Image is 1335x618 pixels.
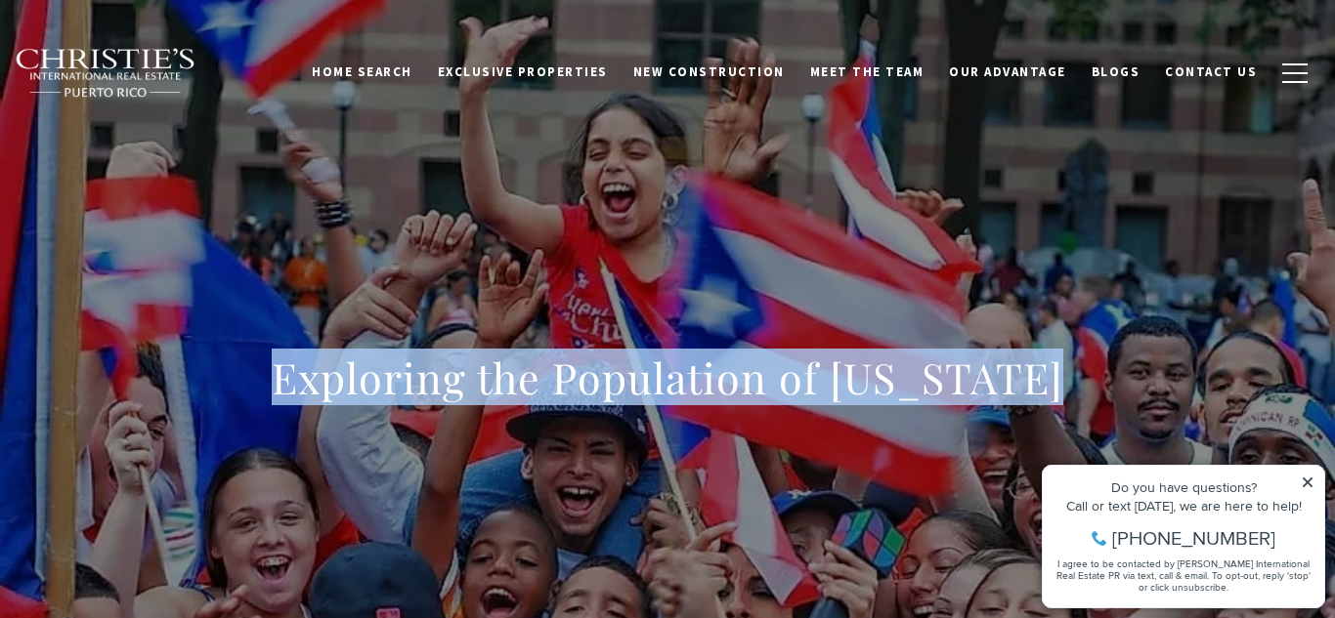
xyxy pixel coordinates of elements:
[299,54,425,91] a: Home Search
[15,48,196,99] img: Christie's International Real Estate black text logo
[949,63,1066,80] span: Our Advantage
[24,120,279,157] span: I agree to be contacted by [PERSON_NAME] International Real Estate PR via text, call & email. To ...
[1092,63,1141,80] span: Blogs
[797,54,937,91] a: Meet the Team
[21,62,282,76] div: Call or text [DATE], we are here to help!
[1079,54,1153,91] a: Blogs
[21,44,282,58] div: Do you have questions?
[621,54,797,91] a: New Construction
[438,63,608,80] span: Exclusive Properties
[633,63,785,80] span: New Construction
[1165,63,1257,80] span: Contact Us
[936,54,1079,91] a: Our Advantage
[80,92,243,111] span: [PHONE_NUMBER]
[425,54,621,91] a: Exclusive Properties
[272,350,1063,405] h1: Exploring the Population of [US_STATE]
